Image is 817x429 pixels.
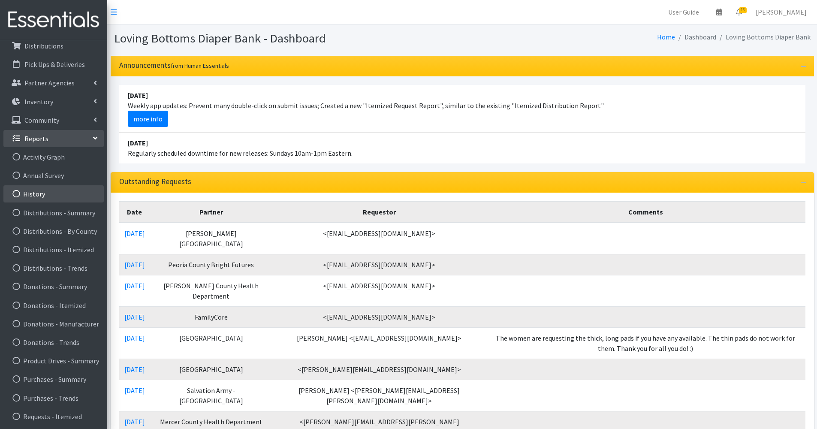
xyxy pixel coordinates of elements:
th: Requestor [272,201,486,223]
th: Comments [486,201,805,223]
a: Distributions [3,37,104,54]
a: Distributions - Trends [3,260,104,277]
a: Partner Agencies [3,74,104,91]
li: Regularly scheduled downtime for new releases: Sundays 10am-1pm Eastern. [119,133,805,163]
td: [PERSON_NAME] <[PERSON_NAME][EMAIL_ADDRESS][PERSON_NAME][DOMAIN_NAME]> [272,380,486,411]
a: Inventory [3,93,104,110]
td: [PERSON_NAME] <[EMAIL_ADDRESS][DOMAIN_NAME]> [272,327,486,359]
a: Donations - Manufacturer [3,315,104,332]
a: [DATE] [124,313,145,321]
a: Requests - Itemized [3,408,104,425]
td: <[EMAIL_ADDRESS][DOMAIN_NAME]> [272,306,486,327]
strong: [DATE] [128,91,148,100]
td: <[EMAIL_ADDRESS][DOMAIN_NAME]> [272,275,486,306]
a: [DATE] [124,386,145,395]
a: User Guide [661,3,706,21]
strong: [DATE] [128,139,148,147]
a: Annual Survey [3,167,104,184]
p: Pick Ups & Deliveries [24,60,85,69]
th: Date [119,201,150,223]
td: <[EMAIL_ADDRESS][DOMAIN_NAME]> [272,254,486,275]
td: [GEOGRAPHIC_DATA] [150,359,273,380]
a: Distributions - Summary [3,204,104,221]
a: Reports [3,130,104,147]
a: History [3,185,104,202]
a: [DATE] [124,229,145,238]
a: Donations - Trends [3,334,104,351]
a: Distributions - By County [3,223,104,240]
img: HumanEssentials [3,6,104,34]
a: [DATE] [124,260,145,269]
a: [PERSON_NAME] [749,3,814,21]
td: The women are requesting the thick, long pads if you have any available. The thin pads do not wor... [486,327,805,359]
td: Peoria County Bright Futures [150,254,273,275]
a: [DATE] [124,417,145,426]
a: [DATE] [124,365,145,374]
a: Donations - Summary [3,278,104,295]
a: Purchases - Summary [3,371,104,388]
td: [PERSON_NAME][GEOGRAPHIC_DATA] [150,223,273,254]
p: Distributions [24,42,63,50]
p: Community [24,116,59,124]
td: [PERSON_NAME] County Health Department [150,275,273,306]
th: Partner [150,201,273,223]
td: <[EMAIL_ADDRESS][DOMAIN_NAME]> [272,223,486,254]
a: [DATE] [124,334,145,342]
td: Salvation Army - [GEOGRAPHIC_DATA] [150,380,273,411]
span: 13 [739,7,747,13]
a: Distributions - Itemized [3,241,104,258]
a: Activity Graph [3,148,104,166]
a: [DATE] [124,281,145,290]
li: Weekly app updates: Prevent many double-click on submit issues; Created a new "Itemized Request R... [119,85,805,133]
a: 13 [729,3,749,21]
a: more info [128,111,168,127]
h3: Outstanding Requests [119,177,191,186]
li: Loving Bottoms Diaper Bank [716,31,811,43]
a: Home [657,33,675,41]
a: Donations - Itemized [3,297,104,314]
h1: Loving Bottoms Diaper Bank - Dashboard [114,31,459,46]
a: Community [3,112,104,129]
p: Partner Agencies [24,79,75,87]
li: Dashboard [675,31,716,43]
h3: Announcements [119,61,229,70]
p: Reports [24,134,48,143]
td: [GEOGRAPHIC_DATA] [150,327,273,359]
p: Inventory [24,97,53,106]
a: Pick Ups & Deliveries [3,56,104,73]
td: FamilyCore [150,306,273,327]
a: Purchases - Trends [3,390,104,407]
small: from Human Essentials [171,62,229,69]
td: <[PERSON_NAME][EMAIL_ADDRESS][DOMAIN_NAME]> [272,359,486,380]
a: Product Drives - Summary [3,352,104,369]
